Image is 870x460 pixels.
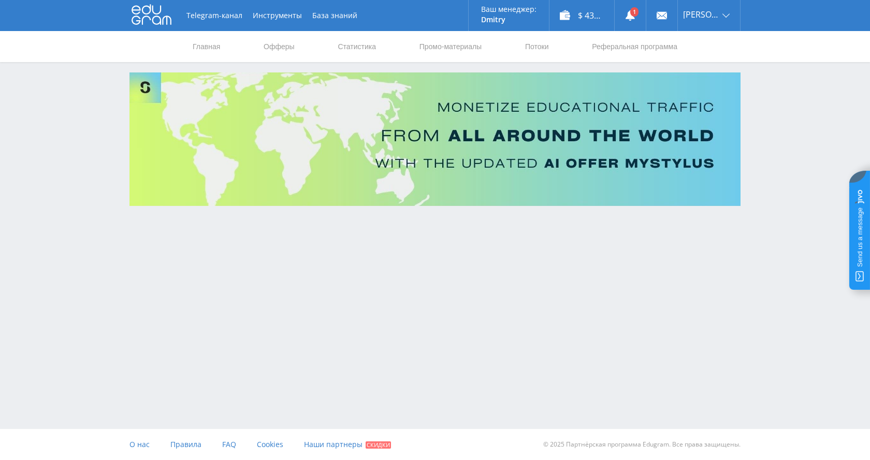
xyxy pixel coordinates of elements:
a: Промо-материалы [418,31,483,62]
a: Реферальная программа [591,31,678,62]
span: О нас [129,439,150,449]
span: Наши партнеры [304,439,363,449]
span: Правила [170,439,201,449]
a: Статистика [337,31,377,62]
span: Скидки [366,441,391,449]
a: О нас [129,429,150,460]
img: Banner [129,72,741,206]
a: Главная [192,31,221,62]
span: [PERSON_NAME] [683,10,719,19]
a: Правила [170,429,201,460]
a: Офферы [263,31,296,62]
p: Ваш менеджер: [481,5,536,13]
span: Cookies [257,439,283,449]
div: © 2025 Партнёрская программа Edugram. Все права защищены. [440,429,741,460]
a: Наши партнеры Скидки [304,429,391,460]
span: FAQ [222,439,236,449]
p: Dmitry [481,16,536,24]
a: Потоки [524,31,550,62]
a: FAQ [222,429,236,460]
a: Cookies [257,429,283,460]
